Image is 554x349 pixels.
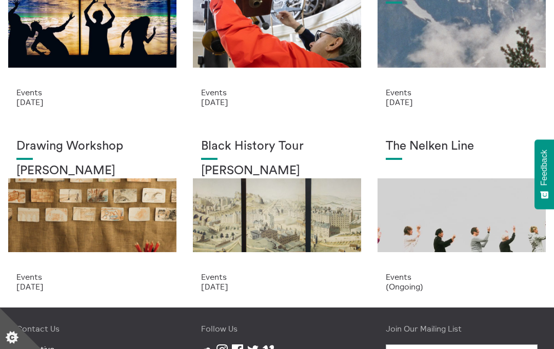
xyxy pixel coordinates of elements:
[16,324,168,333] h4: Contact Us
[16,272,168,281] p: Events
[386,97,538,107] p: [DATE]
[16,282,168,291] p: [DATE]
[201,164,353,178] h2: [PERSON_NAME]
[201,97,353,107] p: [DATE]
[201,282,353,291] p: [DATE]
[386,139,538,154] h1: The Nelken Line
[386,88,538,97] p: Events
[386,272,538,281] p: Events
[535,139,554,209] button: Feedback - Show survey
[201,272,353,281] p: Events
[185,123,369,307] a: Collective Panorama June 2025 small file 7 Black History Tour [PERSON_NAME] Events [DATE]
[386,282,538,291] p: (Ongoing)
[201,88,353,97] p: Events
[369,123,554,307] a: © Eoin Carey The Nelken Line Events (Ongoing)
[16,97,168,107] p: [DATE]
[386,324,538,333] h4: Join Our Mailing List
[540,150,549,186] span: Feedback
[16,139,168,154] h1: Drawing Workshop
[201,324,353,333] h4: Follow Us
[16,88,168,97] p: Events
[201,139,353,154] h1: Black History Tour
[16,164,168,178] h2: [PERSON_NAME]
